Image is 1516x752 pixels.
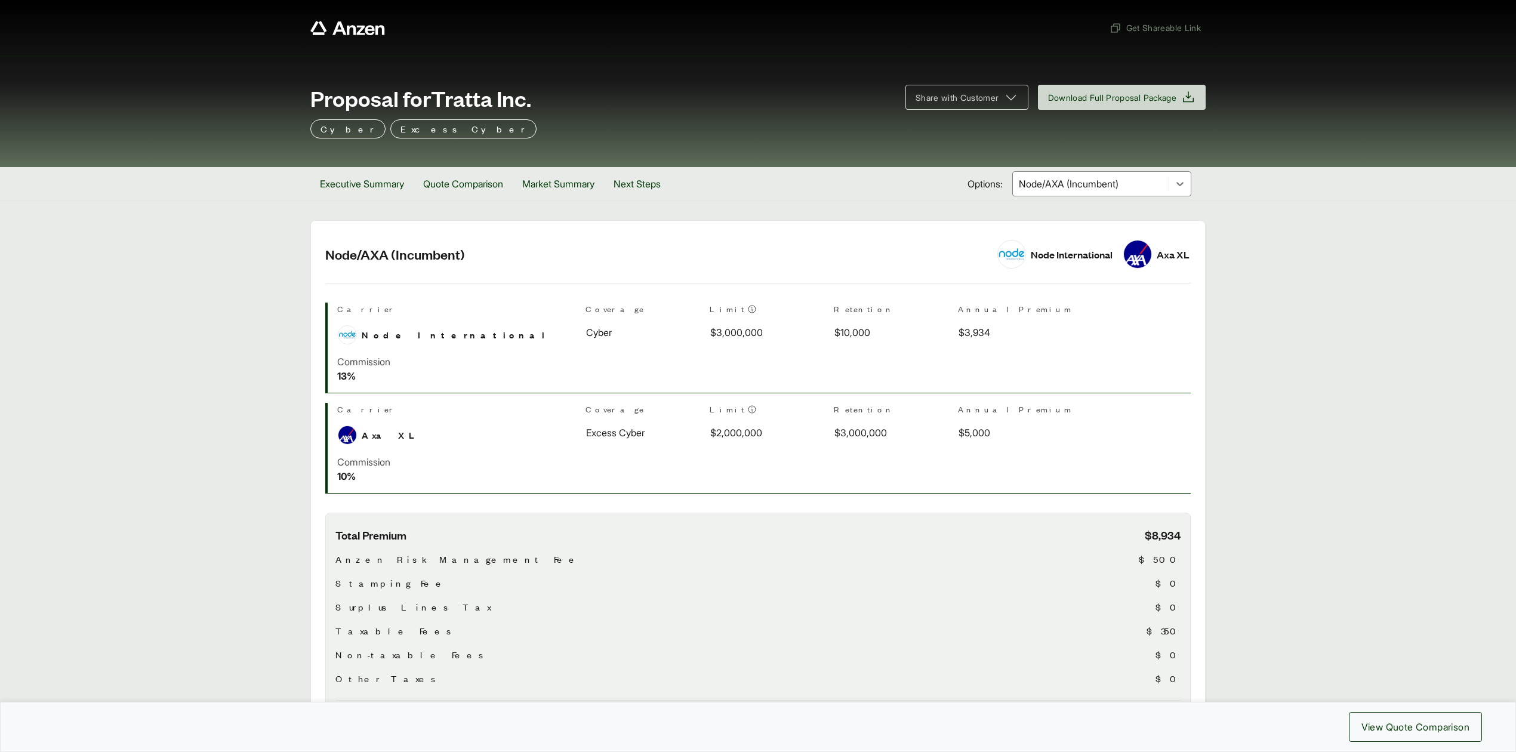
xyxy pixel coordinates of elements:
span: $0 [1156,671,1181,686]
span: $2,000,000 [710,426,762,440]
img: Node International logo [998,241,1025,268]
span: Other Taxes [335,671,440,686]
span: Stamping Fee [335,576,448,590]
span: Share with Customer [916,91,999,104]
th: Limit [710,403,824,420]
p: Excess Cyber [400,122,526,136]
img: Axa XL logo [1124,241,1151,268]
button: Quote Comparison [414,167,513,201]
th: Carrier [337,403,576,420]
span: $3,000,000 [834,426,887,440]
th: Limit [710,303,824,320]
span: Total Premium [335,528,406,543]
span: $500 [1139,552,1181,566]
span: $3,000,000 [710,325,763,340]
button: Download Full Proposal Package [1038,85,1206,110]
span: Excess Cyber [586,426,645,440]
span: Anzen Risk Management Fee [335,552,581,566]
span: Non-taxable Fees [335,648,488,662]
h2: Node/AXA (Incumbent) [325,245,983,263]
span: $5,000 [959,426,990,440]
th: Coverage [586,303,700,320]
span: Options: [967,177,1003,191]
p: 13 % [337,369,390,383]
span: Node International [362,328,552,342]
button: Next Steps [604,167,670,201]
span: View Quote Comparison [1361,720,1469,734]
th: Carrier [337,303,576,320]
span: Axa XL [362,428,424,442]
button: Executive Summary [310,167,414,201]
span: Cyber [586,325,612,340]
p: Cyber [321,122,375,136]
th: Annual Premium [958,303,1073,320]
th: Retention [834,403,948,420]
div: Axa XL [1157,246,1190,263]
span: Download Full Proposal Package [1048,91,1177,104]
p: Commission [337,455,390,469]
span: Surplus Lines Tax [335,600,491,614]
img: Node International logo [338,326,356,344]
span: Taxable Fees [335,624,456,638]
span: $0 [1156,600,1181,614]
button: View Quote Comparison [1349,712,1482,742]
th: Retention [834,303,948,320]
span: $0 [1156,648,1181,662]
div: Node International [1031,246,1113,263]
p: 10 % [337,469,390,483]
img: Axa XL logo [338,426,356,444]
th: Coverage [586,403,700,420]
span: $0 [1156,576,1181,590]
span: $3,934 [959,325,990,340]
p: Commission [337,355,390,369]
span: Proposal for Tratta Inc. [310,86,531,110]
span: $8,934 [1145,528,1181,543]
th: Annual Premium [958,403,1073,420]
span: $10,000 [834,325,870,340]
button: Market Summary [513,167,604,201]
button: Share with Customer [905,85,1028,110]
span: $350 [1147,624,1181,638]
a: Anzen website [310,21,385,35]
span: Get Shareable Link [1110,21,1201,34]
button: Get Shareable Link [1105,17,1206,39]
